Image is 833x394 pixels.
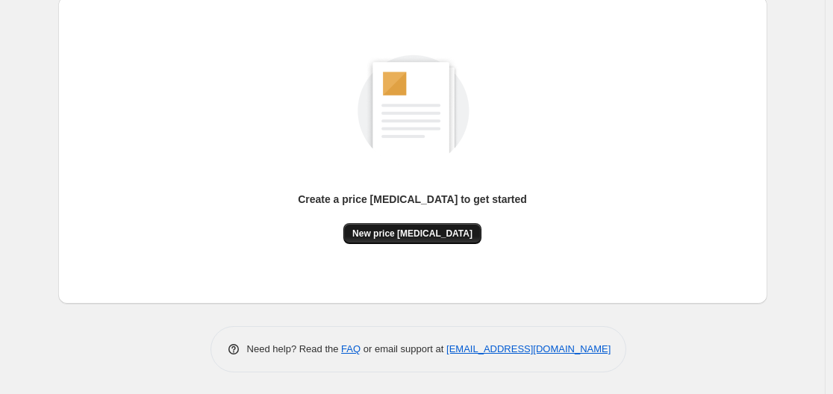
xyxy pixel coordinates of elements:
[341,343,361,354] a: FAQ
[247,343,342,354] span: Need help? Read the
[343,223,481,244] button: New price [MEDICAL_DATA]
[446,343,611,354] a: [EMAIL_ADDRESS][DOMAIN_NAME]
[361,343,446,354] span: or email support at
[352,228,472,240] span: New price [MEDICAL_DATA]
[298,192,527,207] p: Create a price [MEDICAL_DATA] to get started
